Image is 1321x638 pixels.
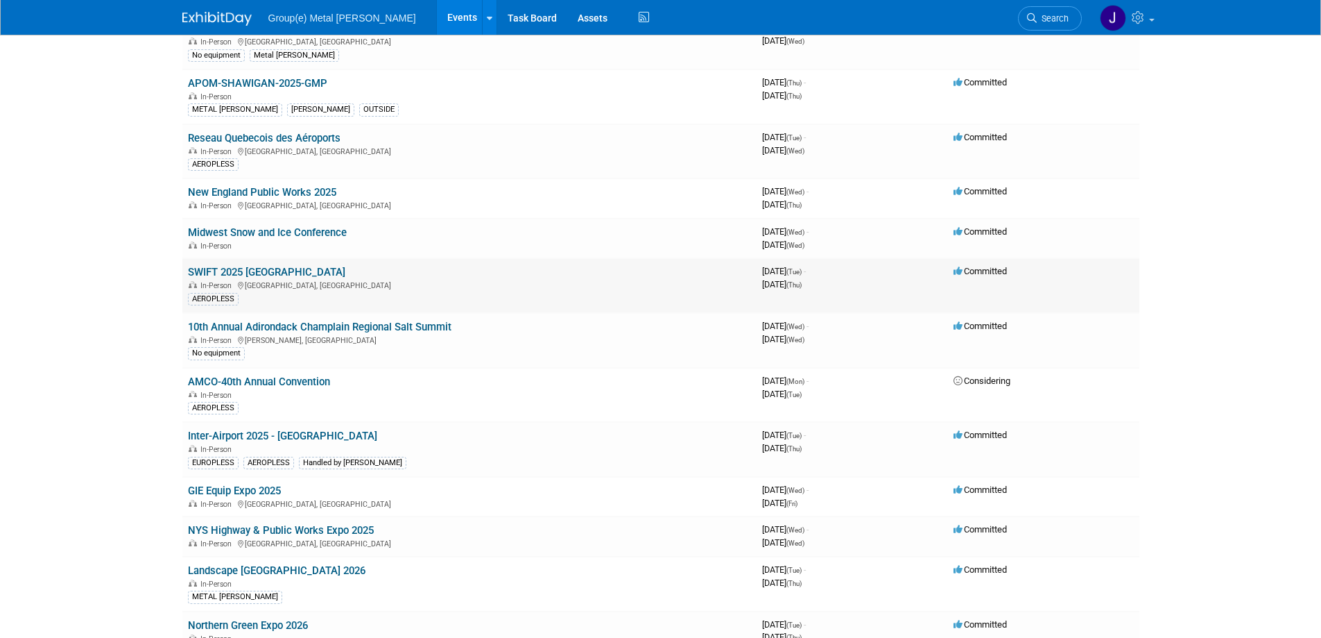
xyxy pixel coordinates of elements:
[804,132,806,142] span: -
[200,500,236,509] span: In-Person
[188,376,330,388] a: AMCO-40th Annual Convention
[762,389,802,399] span: [DATE]
[762,376,809,386] span: [DATE]
[804,564,806,575] span: -
[762,145,804,156] span: [DATE]
[786,566,802,574] span: (Tue)
[1037,13,1069,24] span: Search
[188,158,239,171] div: AEROPLESS
[786,487,804,494] span: (Wed)
[806,186,809,196] span: -
[786,228,804,236] span: (Wed)
[188,103,282,116] div: METAL [PERSON_NAME]
[188,186,336,199] a: New England Public Works 2025
[953,485,1007,495] span: Committed
[953,376,1010,386] span: Considering
[200,242,236,251] span: In-Person
[188,293,239,305] div: AEROPLESS
[299,457,406,469] div: Handled by [PERSON_NAME]
[786,188,804,196] span: (Wed)
[188,279,751,290] div: [GEOGRAPHIC_DATA], [GEOGRAPHIC_DATA]
[762,186,809,196] span: [DATE]
[762,430,806,440] span: [DATE]
[188,334,751,345] div: [PERSON_NAME], [GEOGRAPHIC_DATA]
[188,524,374,537] a: NYS Highway & Public Works Expo 2025
[200,336,236,345] span: In-Person
[786,323,804,330] span: (Wed)
[188,347,245,360] div: No equipment
[762,564,806,575] span: [DATE]
[804,619,806,630] span: -
[188,145,751,156] div: [GEOGRAPHIC_DATA], [GEOGRAPHIC_DATA]
[1018,6,1082,31] a: Search
[188,266,345,278] a: SWIFT 2025 [GEOGRAPHIC_DATA]
[188,564,365,577] a: Landscape [GEOGRAPHIC_DATA] 2026
[188,35,751,47] div: [GEOGRAPHIC_DATA], [GEOGRAPHIC_DATA]
[188,199,751,210] div: [GEOGRAPHIC_DATA], [GEOGRAPHIC_DATA]
[762,90,802,101] span: [DATE]
[188,402,239,414] div: AEROPLESS
[804,77,806,87] span: -
[786,391,802,398] span: (Tue)
[188,321,451,333] a: 10th Annual Adirondack Champlain Regional Salt Summit
[786,336,804,344] span: (Wed)
[786,79,802,87] span: (Thu)
[804,430,806,440] span: -
[189,147,197,154] img: In-Person Event
[250,49,339,62] div: Metal [PERSON_NAME]
[806,524,809,535] span: -
[762,321,809,331] span: [DATE]
[786,445,802,453] span: (Thu)
[786,37,804,45] span: (Wed)
[806,321,809,331] span: -
[189,201,197,208] img: In-Person Event
[243,457,294,469] div: AEROPLESS
[189,242,197,249] img: In-Person Event
[188,132,340,144] a: Reseau Quebecois des Aéroports
[200,37,236,47] span: In-Person
[762,485,809,495] span: [DATE]
[189,580,197,587] img: In-Person Event
[762,537,804,548] span: [DATE]
[359,103,399,116] div: OUTSIDE
[953,77,1007,87] span: Committed
[786,500,797,507] span: (Fri)
[762,619,806,630] span: [DATE]
[189,281,197,288] img: In-Person Event
[806,485,809,495] span: -
[786,580,802,587] span: (Thu)
[953,226,1007,237] span: Committed
[200,580,236,589] span: In-Person
[200,281,236,290] span: In-Person
[762,240,804,250] span: [DATE]
[200,92,236,101] span: In-Person
[188,619,308,632] a: Northern Green Expo 2026
[762,443,802,453] span: [DATE]
[268,12,416,24] span: Group(e) Metal [PERSON_NAME]
[200,391,236,400] span: In-Person
[804,266,806,276] span: -
[200,539,236,548] span: In-Person
[953,186,1007,196] span: Committed
[200,445,236,454] span: In-Person
[953,524,1007,535] span: Committed
[762,578,802,588] span: [DATE]
[189,391,197,398] img: In-Person Event
[762,77,806,87] span: [DATE]
[762,266,806,276] span: [DATE]
[762,35,804,46] span: [DATE]
[786,147,804,155] span: (Wed)
[188,591,282,603] div: METAL [PERSON_NAME]
[762,498,797,508] span: [DATE]
[953,132,1007,142] span: Committed
[953,266,1007,276] span: Committed
[287,103,354,116] div: [PERSON_NAME]
[786,281,802,289] span: (Thu)
[188,498,751,509] div: [GEOGRAPHIC_DATA], [GEOGRAPHIC_DATA]
[189,500,197,507] img: In-Person Event
[200,147,236,156] span: In-Person
[188,77,327,90] a: APOM-SHAWIGAN-2025-GMP
[762,334,804,344] span: [DATE]
[786,621,802,629] span: (Tue)
[806,226,809,237] span: -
